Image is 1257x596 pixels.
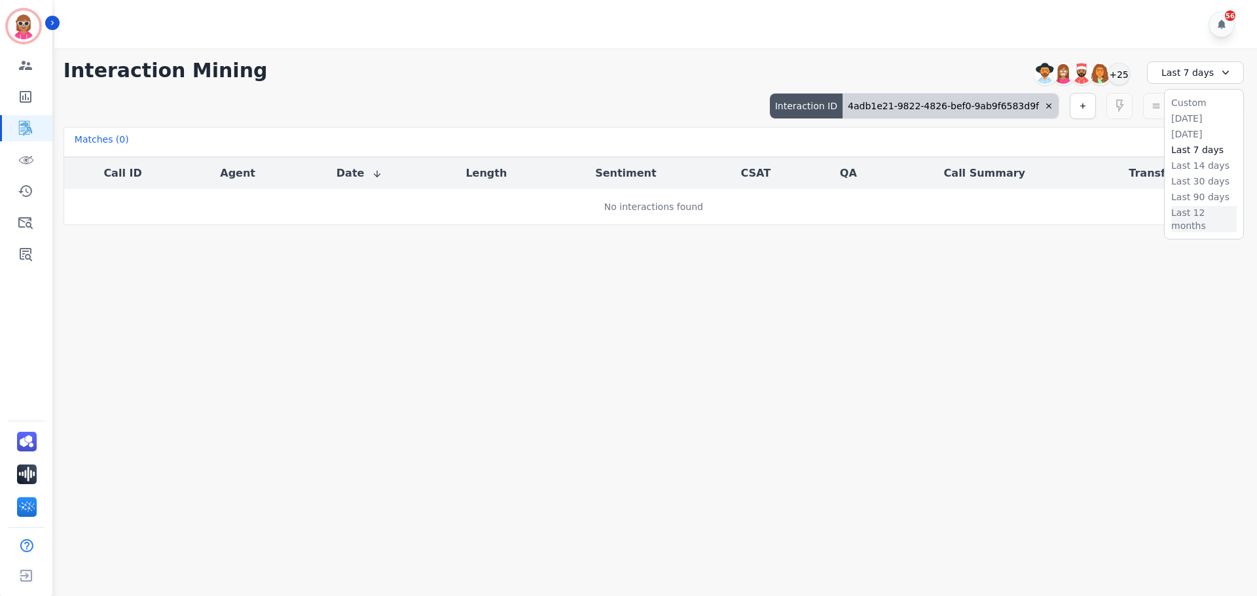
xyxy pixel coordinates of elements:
li: [DATE] [1171,128,1237,141]
div: Last 7 days [1147,61,1244,84]
h1: Interaction Mining [64,59,268,82]
div: 56 [1225,10,1235,21]
li: Last 30 days [1171,175,1237,188]
li: Last 7 days [1171,143,1237,156]
button: Length [465,166,507,181]
li: Last 14 days [1171,159,1237,172]
img: Bordered avatar [8,10,39,42]
button: Transfer To [1129,166,1194,181]
div: 4adb1e21-9822-4826-bef0-9ab9f6583d9f [843,94,1059,118]
li: Custom [1171,96,1237,109]
button: Agent [220,166,255,181]
div: Matches ( 0 ) [75,133,129,151]
div: No interactions found [604,200,703,213]
button: Call Summary [944,166,1025,181]
li: [DATE] [1171,112,1237,125]
div: +25 [1108,63,1130,85]
button: QA [840,166,857,181]
div: Interaction ID [770,94,843,118]
li: Last 12 months [1171,206,1237,232]
button: CSAT [741,166,771,181]
button: Date [337,166,383,181]
button: Call ID [103,166,141,181]
button: Sentiment [595,166,656,181]
li: Last 90 days [1171,190,1237,203]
